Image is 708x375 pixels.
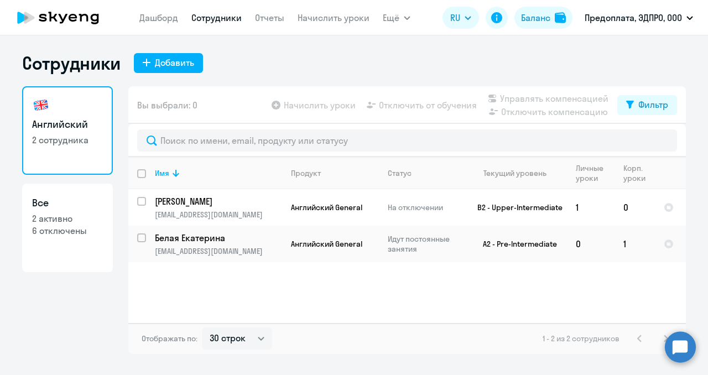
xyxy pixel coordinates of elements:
td: 0 [567,226,615,262]
p: 6 отключены [32,225,103,237]
div: Продукт [291,168,321,178]
span: Английский General [291,239,362,249]
td: 0 [615,189,655,226]
span: Ещё [383,11,399,24]
div: Корп. уроки [623,163,647,183]
td: 1 [567,189,615,226]
td: A2 - Pre-Intermediate [464,226,567,262]
span: RU [450,11,460,24]
a: Английский2 сотрудника [22,86,113,175]
div: Баланс [521,11,550,24]
span: Вы выбрали: 0 [137,98,197,112]
span: 1 - 2 из 2 сотрудников [543,334,619,343]
div: Личные уроки [576,163,614,183]
h1: Сотрудники [22,52,121,74]
button: Фильтр [617,95,677,115]
div: Продукт [291,168,378,178]
a: Все2 активно6 отключены [22,184,113,272]
p: [EMAIL_ADDRESS][DOMAIN_NAME] [155,210,282,220]
p: 2 активно [32,212,103,225]
button: Ещё [383,7,410,29]
div: Статус [388,168,412,178]
p: Белая Екатерина [155,232,280,244]
div: Фильтр [638,98,668,111]
p: [EMAIL_ADDRESS][DOMAIN_NAME] [155,246,282,256]
h3: Все [32,196,103,210]
div: Текущий уровень [473,168,566,178]
h3: Английский [32,117,103,132]
button: Предоплата, ЭДПРО, ООО [579,4,699,31]
div: Имя [155,168,169,178]
p: Идут постоянные занятия [388,234,464,254]
a: Белая Екатерина [155,232,282,244]
a: [PERSON_NAME] [155,195,282,207]
button: Балансbalance [514,7,572,29]
div: Статус [388,168,464,178]
img: balance [555,12,566,23]
span: Отображать по: [142,334,197,343]
button: RU [442,7,479,29]
p: На отключении [388,202,464,212]
img: english [32,96,50,114]
p: [PERSON_NAME] [155,195,280,207]
div: Личные уроки [576,163,607,183]
td: B2 - Upper-Intermediate [464,189,567,226]
a: Дашборд [139,12,178,23]
p: Предоплата, ЭДПРО, ООО [585,11,682,24]
div: Текущий уровень [483,168,546,178]
span: Английский General [291,202,362,212]
a: Отчеты [255,12,284,23]
div: Корп. уроки [623,163,654,183]
td: 1 [615,226,655,262]
div: Добавить [155,56,194,69]
p: 2 сотрудника [32,134,103,146]
a: Сотрудники [191,12,242,23]
button: Добавить [134,53,203,73]
div: Имя [155,168,282,178]
a: Начислить уроки [298,12,369,23]
input: Поиск по имени, email, продукту или статусу [137,129,677,152]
